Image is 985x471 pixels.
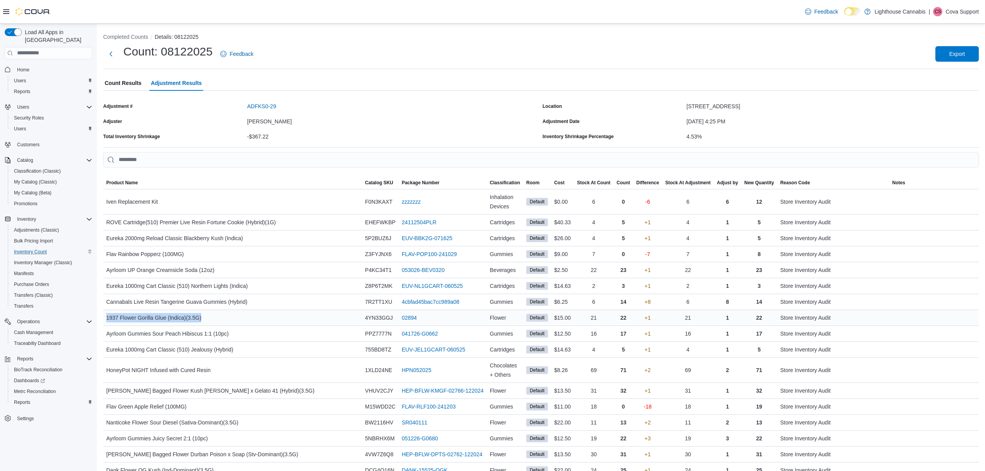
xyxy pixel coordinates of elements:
[8,290,95,301] button: Transfers (Classic)
[11,291,56,300] a: Transfers (Classic)
[686,100,979,109] div: [STREET_ADDRESS]
[14,249,47,255] span: Inventory Count
[11,328,92,337] span: Cash Management
[645,281,651,291] p: +1
[551,310,574,326] div: $15.00
[11,87,92,96] span: Reports
[11,376,48,385] a: Dashboards
[551,215,574,230] div: $40.33
[8,187,95,198] button: My Catalog (Beta)
[365,234,391,243] span: 5P2BUZ6J
[365,249,391,259] span: Z3FYJNX6
[490,265,516,275] span: Beverages
[487,177,523,189] button: Classification
[645,297,651,306] p: +8
[574,246,613,262] div: 7
[365,180,393,186] span: Catalog SKU
[11,365,66,374] a: BioTrack Reconciliation
[17,104,29,110] span: Users
[530,267,544,274] span: Default
[574,215,613,230] div: 4
[402,218,437,227] a: 24112504PLR
[933,7,942,16] div: Cova Support
[402,297,460,306] a: 4cbfad45bac7cc989a08
[5,61,92,444] nav: Complex example
[530,219,544,226] span: Default
[402,197,421,206] a: zzzzzzz
[645,197,650,206] p: -6
[247,115,539,125] div: [PERSON_NAME]
[662,177,714,189] button: Stock At Adjustment
[402,249,457,259] a: FLAV-POP100-241029
[490,281,515,291] span: Cartridges
[2,102,95,113] button: Users
[365,297,392,306] span: 7R2TT1XU
[662,310,714,326] div: 21
[8,375,95,386] a: Dashboards
[645,249,650,259] p: -7
[14,156,92,165] span: Catalog
[14,260,72,266] span: Inventory Manager (Classic)
[8,257,95,268] button: Inventory Manager (Classic)
[814,8,838,16] span: Feedback
[103,133,160,140] div: Total Inventory Shrinkage
[620,297,627,306] p: 14
[551,177,574,189] button: Cost
[780,218,831,227] span: Store Inventory Audit
[11,199,92,208] span: Promotions
[523,177,551,189] button: Room
[14,102,32,112] button: Users
[617,180,630,186] span: Count
[11,76,92,85] span: Users
[11,113,92,123] span: Security Roles
[756,297,762,306] p: 14
[11,301,92,311] span: Transfers
[551,246,574,262] div: $9.00
[14,201,38,207] span: Promotions
[8,123,95,134] button: Users
[151,75,202,91] span: Adjustment Results
[645,218,651,227] p: +1
[526,250,548,258] span: Default
[11,387,59,396] a: Metrc Reconciliation
[756,265,762,275] p: 23
[14,215,39,224] button: Inventory
[399,177,487,189] button: Package Number
[636,180,659,186] span: Difference
[11,280,52,289] a: Purchase Orders
[662,278,714,294] div: 2
[2,412,95,424] button: Settings
[8,235,95,246] button: Bulk Pricing Import
[11,225,92,235] span: Adjustments (Classic)
[14,156,36,165] button: Catalog
[106,197,158,206] span: Iven Replacement Kit
[490,234,515,243] span: Cartridges
[402,450,482,459] a: HEP-BFLW-DPTS-02762-122024
[11,365,92,374] span: BioTrack Reconciliation
[14,281,49,287] span: Purchase Orders
[106,249,184,259] span: Flav Rainbow Popperz (100MG)
[11,280,92,289] span: Purchase Orders
[949,50,965,58] span: Export
[530,198,544,205] span: Default
[490,313,506,322] span: Flower
[551,230,574,246] div: $26.00
[8,327,95,338] button: Cash Management
[622,234,625,243] p: 5
[574,278,613,294] div: 2
[402,386,484,395] a: HEP-BFLW-KMGF-02766-122024
[11,188,55,197] a: My Catalog (Beta)
[8,75,95,86] button: Users
[726,234,729,243] p: 1
[17,319,40,325] span: Operations
[2,64,95,75] button: Home
[11,339,64,348] a: Traceabilty Dashboard
[645,265,651,275] p: +1
[530,298,544,305] span: Default
[14,215,92,224] span: Inventory
[106,265,214,275] span: Ayrloom UP Orange Creamsicle Soda (12oz)
[780,265,831,275] span: Store Inventory Audit
[758,281,761,291] p: 3
[11,166,92,176] span: Classification (Classic)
